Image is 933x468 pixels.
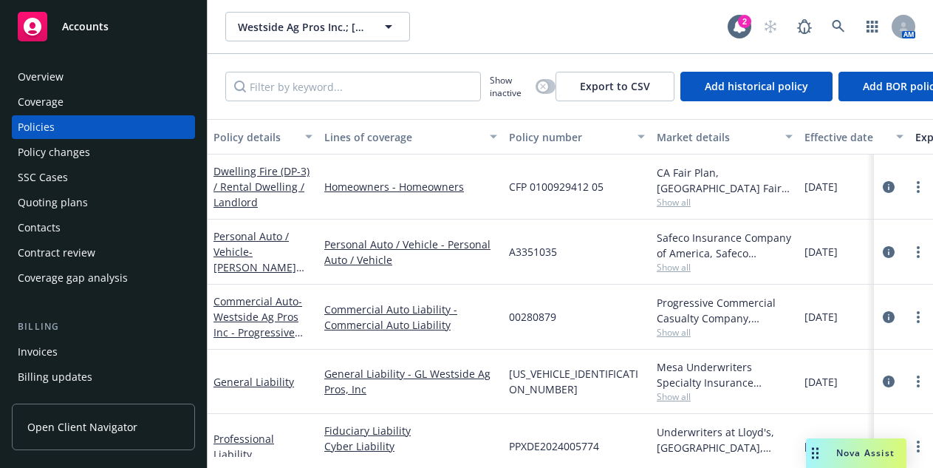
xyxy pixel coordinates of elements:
[804,129,887,145] div: Effective date
[806,438,906,468] button: Nova Assist
[18,365,92,389] div: Billing updates
[804,438,838,454] span: [DATE]
[790,12,819,41] a: Report a Bug
[213,164,310,209] a: Dwelling Fire (DP-3) / Rental Dwelling / Landlord
[318,119,503,155] button: Lines of coverage
[12,140,195,164] a: Policy changes
[909,243,927,261] a: more
[657,196,793,208] span: Show all
[804,374,838,390] span: [DATE]
[509,179,604,194] span: CFP 0100929412 05
[657,390,793,403] span: Show all
[680,72,833,101] button: Add historical policy
[880,308,898,326] a: circleInformation
[324,237,497,268] a: Personal Auto / Vehicle - Personal Auto / Vehicle
[18,266,128,290] div: Coverage gap analysis
[213,129,296,145] div: Policy details
[509,129,629,145] div: Policy number
[18,140,90,164] div: Policy changes
[657,230,793,261] div: Safeco Insurance Company of America, Safeco Insurance (Liberty Mutual)
[580,79,650,93] span: Export to CSV
[18,216,61,240] div: Contacts
[12,216,195,240] a: Contacts
[880,243,898,261] a: circleInformation
[556,72,674,101] button: Export to CSV
[18,340,58,364] div: Invoices
[657,455,793,468] span: Show all
[238,19,366,35] span: Westside Ag Pros Inc.; [PERSON_NAME] Ent LLC; [PERSON_NAME] and [PERSON_NAME]
[324,302,497,333] a: Commercial Auto Liability - Commercial Auto Liability
[909,308,927,326] a: more
[490,74,530,99] span: Show inactive
[18,390,100,414] div: Account charges
[12,90,195,114] a: Coverage
[909,438,927,455] a: more
[12,166,195,189] a: SSC Cases
[18,115,55,139] div: Policies
[324,423,497,438] a: Fiduciary Liability
[824,12,853,41] a: Search
[756,12,785,41] a: Start snowing
[27,419,137,435] span: Open Client Navigator
[12,115,195,139] a: Policies
[909,373,927,390] a: more
[12,6,195,47] a: Accounts
[12,390,195,414] a: Account charges
[657,129,776,145] div: Market details
[806,438,824,468] div: Drag to move
[12,65,195,89] a: Overview
[18,166,68,189] div: SSC Cases
[804,179,838,194] span: [DATE]
[18,191,88,214] div: Quoting plans
[18,65,64,89] div: Overview
[12,266,195,290] a: Coverage gap analysis
[18,90,64,114] div: Coverage
[324,366,497,397] a: General Liability - GL Westside Ag Pros, Inc
[880,373,898,390] a: circleInformation
[804,309,838,325] span: [DATE]
[880,438,898,455] a: circleInformation
[657,165,793,196] div: CA Fair Plan, [GEOGRAPHIC_DATA] Fair plan
[12,319,195,334] div: Billing
[225,72,481,101] input: Filter by keyword...
[804,244,838,260] span: [DATE]
[858,12,887,41] a: Switch app
[657,424,793,455] div: Underwriters at Lloyd's, [GEOGRAPHIC_DATA], [PERSON_NAME] of London, XPT Specialty
[509,438,599,454] span: PPXDE2024005774
[657,359,793,390] div: Mesa Underwriters Specialty Insurance Company, Selective Insurance Group, XPT Specialty
[208,119,318,155] button: Policy details
[12,365,195,389] a: Billing updates
[324,129,481,145] div: Lines of coverage
[909,178,927,196] a: more
[12,340,195,364] a: Invoices
[657,295,793,326] div: Progressive Commercial Casualty Company, Progressive
[12,191,195,214] a: Quoting plans
[651,119,799,155] button: Market details
[324,438,497,454] a: Cyber Liability
[213,432,274,461] a: Professional Liability
[738,15,751,28] div: 2
[213,294,302,386] a: Commercial Auto
[225,12,410,41] button: Westside Ag Pros Inc.; [PERSON_NAME] Ent LLC; [PERSON_NAME] and [PERSON_NAME]
[799,119,909,155] button: Effective date
[12,241,195,265] a: Contract review
[324,179,497,194] a: Homeowners - Homeowners
[213,375,294,389] a: General Liability
[18,241,95,265] div: Contract review
[657,326,793,339] span: Show all
[880,178,898,196] a: circleInformation
[503,119,651,155] button: Policy number
[509,366,645,397] span: [US_VEHICLE_IDENTIFICATION_NUMBER]
[62,21,109,33] span: Accounts
[213,229,310,367] a: Personal Auto / Vehicle
[836,447,895,459] span: Nova Assist
[657,261,793,274] span: Show all
[705,79,808,93] span: Add historical policy
[509,244,557,260] span: A3351035
[509,309,556,325] span: 00280879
